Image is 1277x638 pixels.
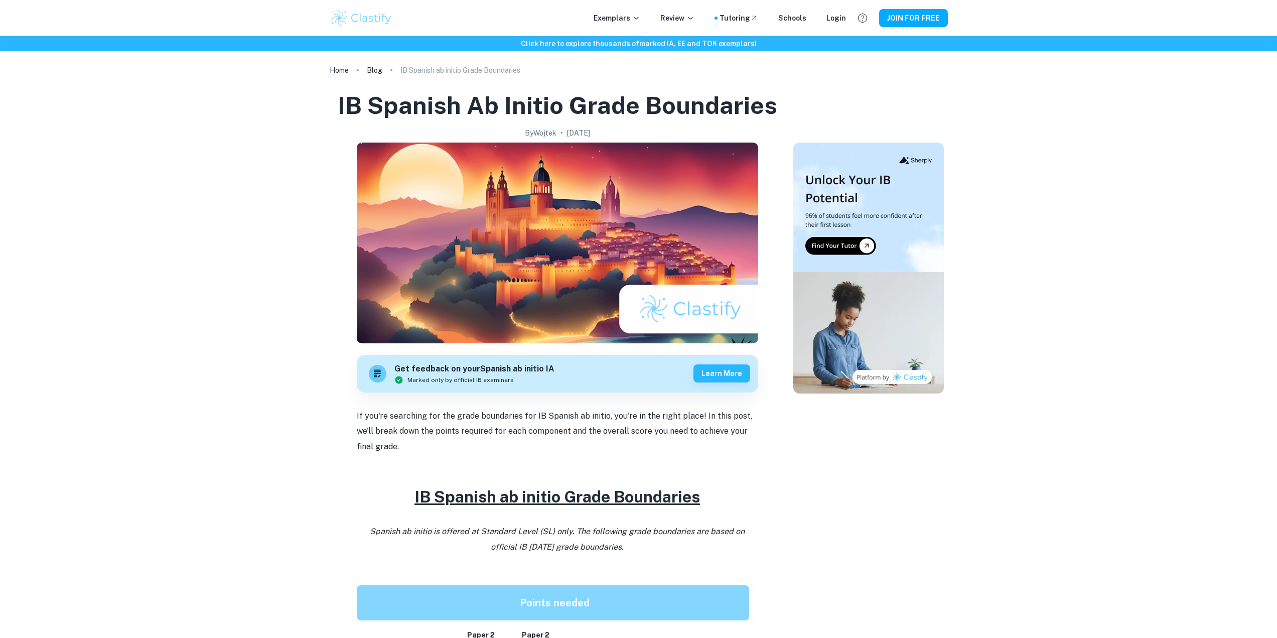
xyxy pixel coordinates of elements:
[793,143,944,394] img: Thumbnail
[357,409,758,454] p: If you're searching for the grade boundaries for IB Spanish ab initio, you're in the right place!...
[594,13,640,24] p: Exemplars
[525,127,556,139] h2: By Wojtek
[414,487,700,506] u: IB Spanish ab initio Grade Boundaries
[357,143,758,343] img: IB Spanish ab initio Grade Boundaries cover image
[330,8,393,28] img: Clastify logo
[400,65,520,76] p: IB Spanish ab initio Grade Boundaries
[520,597,590,609] strong: Points needed
[660,13,694,24] p: Review
[567,127,590,139] h2: [DATE]
[2,38,1275,49] h6: Click here to explore thousands of marked IA, EE and TOK exemplars !
[720,13,758,24] a: Tutoring
[338,89,777,121] h1: IB Spanish ab initio Grade Boundaries
[357,355,758,393] a: Get feedback on yourSpanish ab initio IAMarked only by official IB examinersLearn more
[560,127,563,139] p: •
[693,364,750,382] button: Learn more
[854,10,871,27] button: Help and Feedback
[370,527,745,551] i: Spanish ab initio is offered at Standard Level (SL) only. The following grade boundaries are base...
[367,63,382,77] a: Blog
[330,63,349,77] a: Home
[394,363,554,375] h6: Get feedback on your Spanish ab initio IA
[879,9,948,27] button: JOIN FOR FREE
[407,375,514,385] span: Marked only by official IB examiners
[778,13,806,24] a: Schools
[826,13,846,24] a: Login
